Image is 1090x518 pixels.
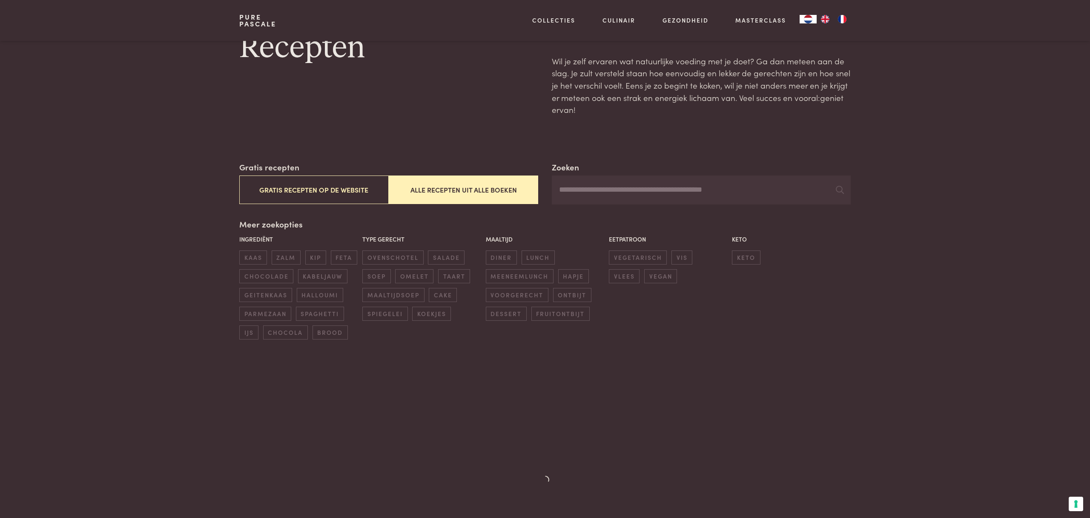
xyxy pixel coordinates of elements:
[609,269,640,283] span: vlees
[239,29,538,67] h1: Recepten
[239,235,358,244] p: Ingrediënt
[609,235,728,244] p: Eetpatroon
[522,250,555,265] span: lunch
[1069,497,1083,511] button: Uw voorkeuren voor toestemming voor trackingtechnologieën
[395,269,433,283] span: omelet
[732,250,760,265] span: keto
[263,325,308,340] span: chocola
[362,269,390,283] span: soep
[486,307,527,321] span: dessert
[297,288,343,302] span: halloumi
[239,307,291,321] span: parmezaan
[732,235,851,244] p: Keto
[531,307,590,321] span: fruitontbijt
[834,15,851,23] a: FR
[800,15,817,23] a: NL
[313,325,348,340] span: brood
[239,250,267,265] span: kaas
[239,269,293,283] span: chocolade
[486,235,605,244] p: Maaltijd
[362,250,423,265] span: ovenschotel
[486,269,554,283] span: meeneemlunch
[609,250,667,265] span: vegetarisch
[438,269,470,283] span: taart
[362,307,407,321] span: spiegelei
[817,15,851,23] ul: Language list
[532,16,575,25] a: Collecties
[663,16,708,25] a: Gezondheid
[552,55,851,116] p: Wil je zelf ervaren wat natuurlijke voeding met je doet? Ga dan meteen aan de slag. Je zult verst...
[296,307,344,321] span: spaghetti
[486,250,517,265] span: diner
[558,269,589,283] span: hapje
[800,15,851,23] aside: Language selected: Nederlands
[428,250,465,265] span: salade
[671,250,692,265] span: vis
[552,161,579,173] label: Zoeken
[239,288,292,302] span: geitenkaas
[429,288,457,302] span: cake
[305,250,326,265] span: kip
[412,307,451,321] span: koekjes
[239,14,276,27] a: PurePascale
[817,15,834,23] a: EN
[486,288,548,302] span: voorgerecht
[389,176,538,204] button: Alle recepten uit alle boeken
[362,288,424,302] span: maaltijdsoep
[362,235,481,244] p: Type gerecht
[644,269,677,283] span: vegan
[272,250,301,265] span: zalm
[298,269,347,283] span: kabeljauw
[239,161,299,173] label: Gratis recepten
[553,288,591,302] span: ontbijt
[735,16,786,25] a: Masterclass
[239,325,258,340] span: ijs
[602,16,635,25] a: Culinair
[239,176,389,204] button: Gratis recepten op de website
[331,250,357,265] span: feta
[800,15,817,23] div: Language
